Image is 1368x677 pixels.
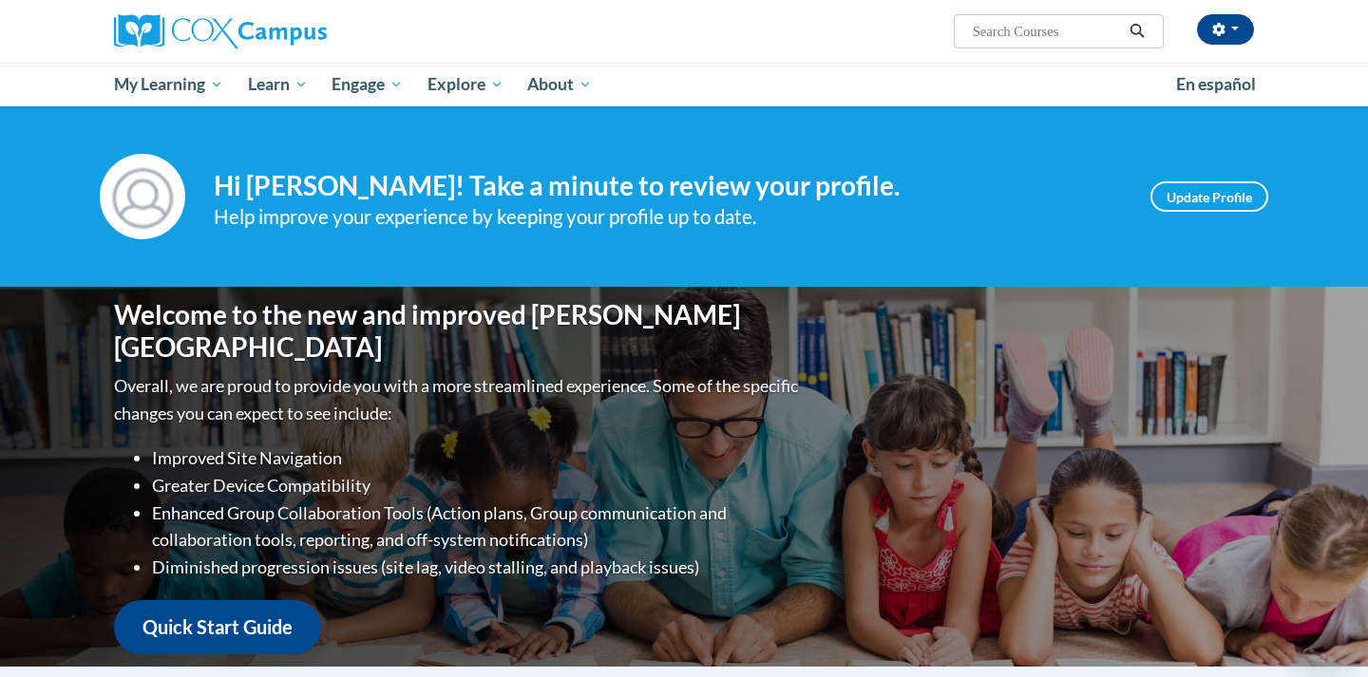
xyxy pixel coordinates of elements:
input: Search Courses [971,20,1123,43]
h1: Welcome to the new and improved [PERSON_NAME][GEOGRAPHIC_DATA] [114,299,803,363]
span: Explore [427,73,503,96]
span: About [527,73,592,96]
span: Learn [248,73,308,96]
iframe: Button to launch messaging window [1292,601,1353,662]
a: En español [1164,65,1268,104]
a: My Learning [102,63,236,106]
h4: Hi [PERSON_NAME]! Take a minute to review your profile. [214,170,1122,202]
li: Enhanced Group Collaboration Tools (Action plans, Group communication and collaboration tools, re... [152,499,803,555]
div: Help improve your experience by keeping your profile up to date. [214,201,1122,233]
button: Search [1123,20,1151,43]
a: Learn [236,63,320,106]
a: Engage [319,63,415,106]
a: Cox Campus [114,14,475,48]
li: Diminished progression issues (site lag, video stalling, and playback issues) [152,554,803,581]
a: Update Profile [1150,181,1268,212]
button: Account Settings [1197,14,1254,45]
li: Greater Device Compatibility [152,472,803,499]
img: Profile Image [100,154,185,239]
img: Cox Campus [114,14,327,48]
span: En español [1176,74,1256,94]
li: Improved Site Navigation [152,444,803,472]
div: Main menu [85,63,1282,106]
span: My Learning [114,73,223,96]
a: Quick Start Guide [114,600,321,654]
a: Explore [415,63,516,106]
p: Overall, we are proud to provide you with a more streamlined experience. Some of the specific cha... [114,372,803,427]
span: Engage [332,73,403,96]
a: About [516,63,605,106]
